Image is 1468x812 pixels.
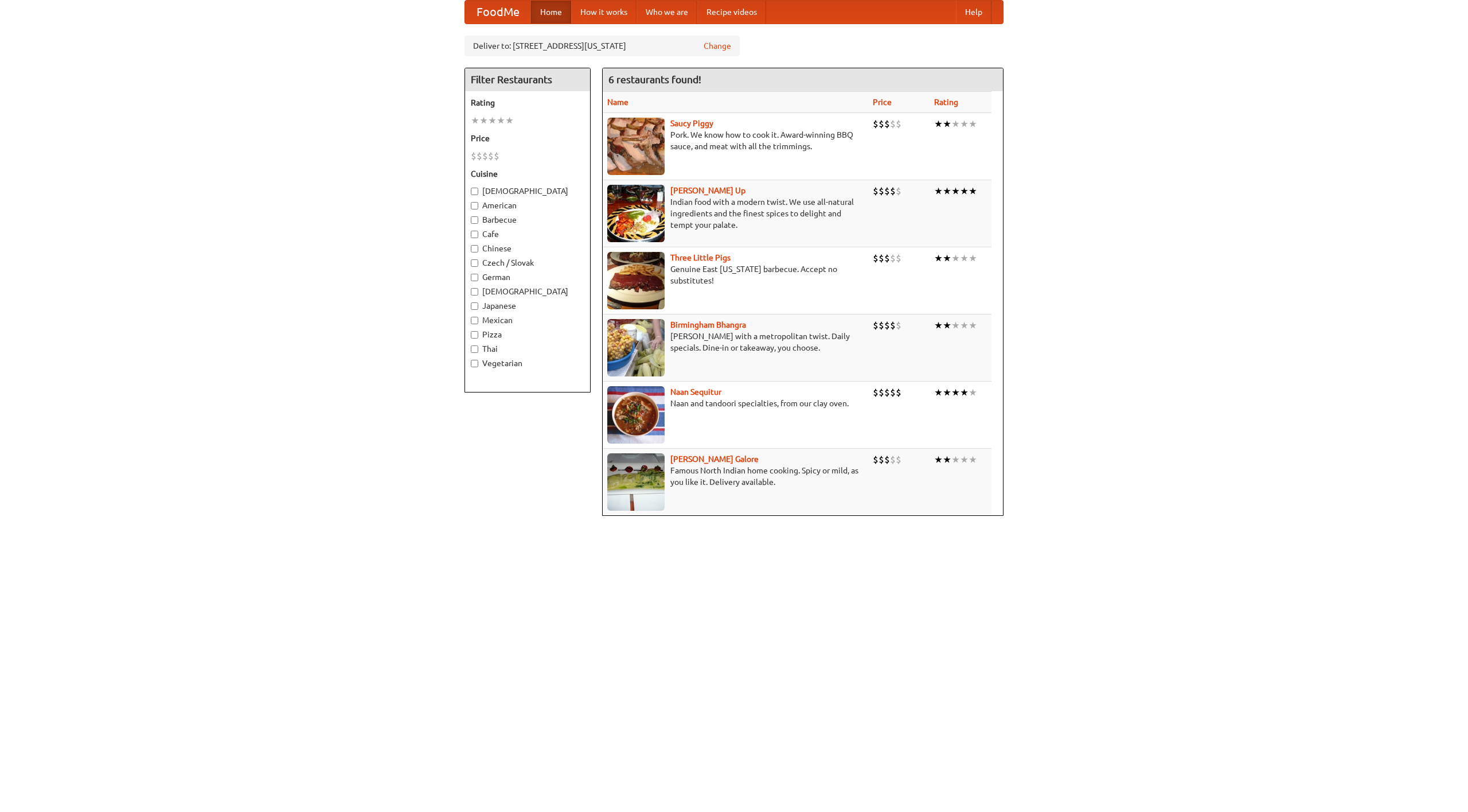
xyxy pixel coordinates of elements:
[943,386,951,399] li: ★
[471,114,479,127] li: ★
[934,185,943,197] li: ★
[464,36,740,56] div: Deliver to: [STREET_ADDRESS][US_STATE]
[607,331,864,353] p: [PERSON_NAME] with a metropolitan twist. Daily specials. Dine-in or takeaway, you choose.
[471,214,584,226] label: Barbecue
[969,453,977,466] li: ★
[471,257,584,269] label: Czech / Slovak
[873,386,879,399] li: $
[607,185,665,242] img: curryup.jpg
[879,319,884,332] li: $
[531,1,571,24] a: Home
[884,386,890,399] li: $
[934,98,958,107] a: Rating
[637,1,697,24] a: Who we are
[969,319,977,332] li: ★
[960,252,969,265] li: ★
[884,453,890,466] li: $
[670,387,721,397] a: Naan Sequitur
[488,150,494,162] li: $
[471,314,584,326] label: Mexican
[471,185,584,197] label: [DEMOGRAPHIC_DATA]
[607,129,864,152] p: Pork. We know how to cook it. Award-winning BBQ sauce, and meat with all the trimmings.
[670,119,713,128] a: Saucy Piggy
[471,243,584,254] label: Chinese
[934,319,943,332] li: ★
[960,118,969,130] li: ★
[884,252,890,265] li: $
[497,114,505,127] li: ★
[879,252,884,265] li: $
[471,317,478,324] input: Mexican
[896,185,901,197] li: $
[884,118,890,130] li: $
[873,118,879,130] li: $
[951,252,960,265] li: ★
[607,398,864,409] p: Naan and tandoori specialties, from our clay oven.
[471,133,584,144] h5: Price
[879,386,884,399] li: $
[471,329,584,340] label: Pizza
[670,253,731,262] a: Three Little Pigs
[896,252,901,265] li: $
[890,185,896,197] li: $
[873,453,879,466] li: $
[951,453,960,466] li: ★
[951,118,960,130] li: ★
[670,320,746,329] b: Birmingham Bhangra
[879,453,884,466] li: $
[873,185,879,197] li: $
[607,196,864,231] p: Indian food with a modern twist. We use all-natural ingredients and the finest spices to delight ...
[608,74,701,85] ng-pluralize: 6 restaurants found!
[471,302,478,310] input: Japanese
[471,245,478,252] input: Chinese
[951,319,960,332] li: ★
[471,231,478,238] input: Cafe
[969,118,977,130] li: ★
[873,252,879,265] li: $
[471,200,584,211] label: American
[943,118,951,130] li: ★
[471,343,584,355] label: Thai
[471,358,584,369] label: Vegetarian
[471,345,478,353] input: Thai
[505,114,514,127] li: ★
[873,319,879,332] li: $
[956,1,991,24] a: Help
[943,252,951,265] li: ★
[471,150,477,162] li: $
[465,1,531,24] a: FoodMe
[896,118,901,130] li: $
[471,216,478,224] input: Barbecue
[890,118,896,130] li: $
[890,252,896,265] li: $
[890,386,896,399] li: $
[884,319,890,332] li: $
[890,319,896,332] li: $
[896,453,901,466] li: $
[960,319,969,332] li: ★
[879,185,884,197] li: $
[934,252,943,265] li: ★
[477,150,482,162] li: $
[960,453,969,466] li: ★
[471,202,478,209] input: American
[471,271,584,283] label: German
[884,185,890,197] li: $
[471,168,584,180] h5: Cuisine
[471,228,584,240] label: Cafe
[890,453,896,466] li: $
[607,118,665,175] img: saucy.jpg
[943,319,951,332] li: ★
[670,454,759,464] a: [PERSON_NAME] Galore
[479,114,488,127] li: ★
[943,185,951,197] li: ★
[896,319,901,332] li: $
[607,263,864,286] p: Genuine East [US_STATE] barbecue. Accept no substitutes!
[494,150,499,162] li: $
[471,331,478,339] input: Pizza
[670,186,745,195] a: [PERSON_NAME] Up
